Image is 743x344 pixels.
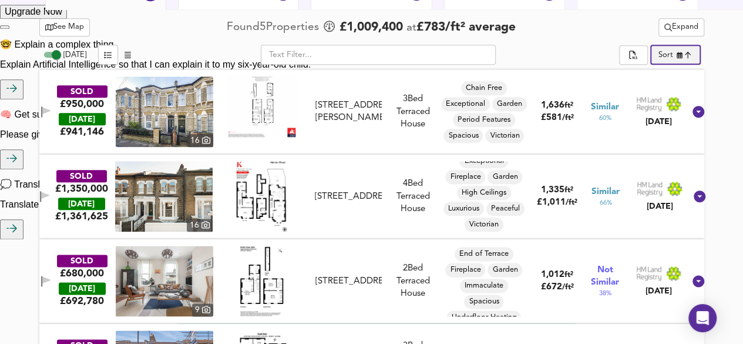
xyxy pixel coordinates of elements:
div: split button [619,45,647,65]
div: Victorian [465,218,503,232]
div: [STREET_ADDRESS] [315,275,382,288]
div: Spacious [464,295,503,309]
div: 2 Bed Terraced House [386,262,439,300]
span: 60 % [599,113,611,123]
img: Land Registry [636,96,682,112]
span: / ft² [562,114,573,122]
span: Not Similar [591,264,619,289]
img: Land Registry [636,266,682,281]
span: Luxurious [443,203,484,214]
div: [DATE] [636,285,682,297]
img: property thumbnail [115,161,213,232]
div: SOLD£680,000 [DATE]£692,780property thumbnail 9 Floorplan[STREET_ADDRESS]2Bed Terraced HouseEnd o... [39,239,704,323]
span: Fireplace [445,172,485,182]
span: ft² [564,271,573,279]
div: Luxurious [443,202,484,216]
div: 16 [187,219,213,232]
div: Fireplace [445,263,485,277]
div: £680,000 [60,267,104,280]
span: £ 783 / ft² average [416,21,515,34]
a: property thumbnail 16 [115,161,213,232]
img: Floorplan [227,76,297,136]
span: Exceptional [459,156,508,166]
span: Fireplace [445,265,485,275]
div: Victorian [485,129,524,143]
svg: Show Details [692,189,707,203]
div: Sort [658,49,673,61]
span: See Map [45,21,85,34]
div: SOLD£1,350,000 [DATE]£1,361,625property thumbnail 16 Floorplan[STREET_ADDRESS]4Bed Terraced House... [39,154,704,239]
svg: Show Details [691,274,705,288]
span: 38 % [599,289,611,298]
span: ft² [564,102,573,109]
span: £ 941,146 [60,125,104,138]
div: Fireplace [445,170,485,184]
div: 3 Bed Terraced House [386,93,439,131]
span: Peaceful [486,203,525,214]
span: Spacious [464,296,503,307]
div: [STREET_ADDRESS][PERSON_NAME] [315,99,382,125]
span: Garden [492,99,527,109]
span: Similar [591,101,619,113]
div: £1,350,000 [55,182,108,195]
div: 9 [192,303,213,316]
span: 1,636 [541,101,564,110]
span: Victorian [465,219,503,230]
span: / ft² [566,199,577,206]
img: Floorplan [240,246,284,316]
span: Victorian [485,131,524,141]
span: 1,335 [541,186,564,195]
span: at [406,22,416,34]
div: Period Features [453,113,515,127]
div: 16 [187,134,213,147]
div: [DATE] [59,282,106,295]
img: Land Registry [637,181,683,196]
div: Garden [492,97,527,111]
div: Exceptional [441,97,490,111]
span: [DATE] [63,51,86,59]
span: Underfloor Heating [446,312,521,323]
div: SOLD [57,85,107,98]
span: £ 692,780 [60,295,104,308]
img: Floorplan [236,161,287,232]
a: property thumbnail 9 [116,246,213,316]
div: Chain Free [461,81,507,95]
div: SOLD [57,255,107,267]
span: Expand [664,21,698,34]
span: ft² [564,186,573,194]
span: Similar [591,186,620,198]
div: SOLD£950,000 [DATE]£941,146property thumbnail 16 Floorplan[STREET_ADDRESS][PERSON_NAME]3Bed Terra... [39,69,704,154]
div: 4 Bed Terraced House [386,178,439,215]
div: Spacious [443,129,483,143]
div: Sort [650,45,701,65]
div: [DATE] [58,198,105,210]
div: [DATE] [636,116,682,128]
span: 66 % [599,198,611,208]
span: Garden [488,265,522,275]
span: Immaculate [460,280,508,291]
div: Found 5 Propert ies [227,19,322,35]
div: Garden [488,170,522,184]
span: Garden [488,172,522,182]
span: Exceptional [441,99,490,109]
div: High Ceilings [457,186,511,200]
span: High Ceilings [457,188,511,198]
div: Garden [488,263,522,277]
div: [DATE] [637,201,683,212]
button: See Map [39,18,90,36]
span: £ 581 [540,113,573,122]
input: Text Filter... [261,45,496,65]
img: property thumbnail [116,76,213,147]
div: End of Terrace [455,247,513,261]
span: £ 1,009,400 [339,19,403,36]
div: Underfloor Heating [446,310,521,325]
span: / ft² [562,283,573,291]
span: Chain Free [461,83,507,93]
span: Period Features [453,115,515,125]
div: Peaceful [486,202,525,216]
span: £ 1,011 [537,198,577,207]
div: Immaculate [460,279,508,293]
span: £ 1,361,625 [55,210,108,223]
span: £ 672 [540,283,573,292]
button: Expand [658,18,704,36]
